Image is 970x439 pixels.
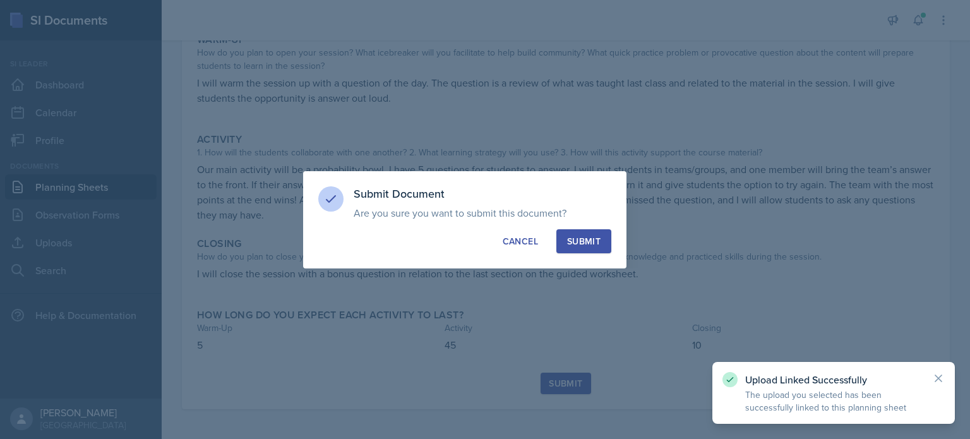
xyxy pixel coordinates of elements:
[745,373,922,386] p: Upload Linked Successfully
[354,207,611,219] p: Are you sure you want to submit this document?
[556,229,611,253] button: Submit
[354,186,611,201] h3: Submit Document
[503,235,538,248] div: Cancel
[492,229,549,253] button: Cancel
[745,388,922,414] p: The upload you selected has been successfully linked to this planning sheet
[567,235,601,248] div: Submit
